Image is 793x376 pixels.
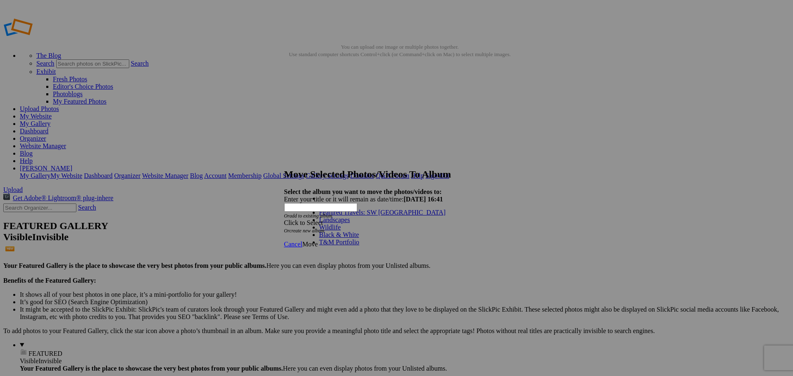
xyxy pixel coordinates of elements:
b: [DATE] 16:41 [404,196,443,203]
div: Enter your title or it will remain as date/time: [284,196,503,203]
i: Or [284,213,332,219]
a: Cancel [284,241,302,248]
h2: Move Selected Photos/Videos To Album [284,169,503,180]
span: Click to Select [284,219,323,226]
a: add to existing album [290,213,332,219]
span: Move [302,241,318,248]
strong: Select the album you want to move the photos/videos to: [284,188,442,195]
i: Or [284,228,325,234]
a: create new album [289,228,324,234]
